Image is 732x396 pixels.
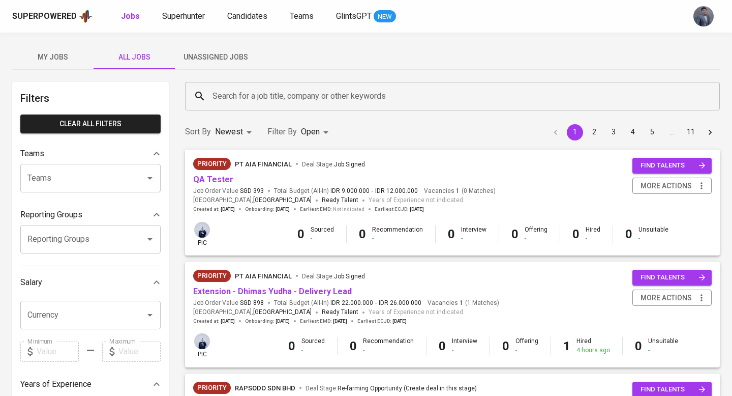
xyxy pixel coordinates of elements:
b: 0 [448,227,455,241]
span: Earliest EMD : [300,206,364,213]
div: - [363,346,414,355]
div: 4 hours ago [576,346,610,355]
b: 0 [572,227,579,241]
div: Reporting Groups [20,205,161,225]
span: find talents [640,160,706,172]
span: Candidates [227,11,267,21]
span: Open [301,127,320,136]
a: Superhunter [162,10,207,23]
input: Value [37,342,79,362]
span: [GEOGRAPHIC_DATA] , [193,195,312,206]
span: Re-farming Opportunity (Create deal in this stage) [338,385,477,392]
p: Teams [20,148,44,160]
div: Unsuitable [638,225,668,243]
a: Jobs [121,10,142,23]
span: Onboarding : [245,318,290,325]
span: Superhunter [162,11,205,21]
span: Ready Talent [322,308,358,316]
div: - [372,234,423,243]
span: Deal Stage : [302,161,365,168]
b: 0 [288,339,295,353]
span: Rapsodo Sdn Bhd [235,384,295,392]
img: app logo [79,9,93,24]
div: - [311,234,334,243]
div: Superpowered [12,11,77,22]
div: - [525,234,547,243]
span: find talents [640,272,706,284]
span: Unassigned Jobs [181,51,250,64]
b: 0 [635,339,642,353]
span: PT AIA FINANCIAL [235,160,292,168]
img: jhon@glints.com [693,6,714,26]
span: Job Signed [334,273,365,280]
a: Candidates [227,10,269,23]
span: My Jobs [18,51,87,64]
span: Deal Stage : [302,273,365,280]
div: New Job received from Demand Team [193,382,231,394]
div: Hired [576,337,610,354]
span: Created at : [193,318,235,325]
input: Value [118,342,161,362]
div: Newest [215,123,255,142]
div: Offering [515,337,538,354]
span: Years of Experience not indicated. [369,195,465,206]
span: Ready Talent [322,196,358,204]
button: Clear All filters [20,115,161,133]
span: IDR 26.000.000 [379,299,421,307]
button: page 1 [567,124,583,140]
span: Deal Stage : [306,385,477,392]
span: 1 [458,299,463,307]
button: Go to next page [702,124,718,140]
img: annisa@glints.com [194,333,210,349]
div: New Job received from Demand Team [193,158,231,170]
b: Jobs [121,11,140,21]
span: - [375,299,377,307]
span: Clear All filters [28,118,152,130]
span: IDR 9.000.000 [330,187,370,195]
button: Open [143,308,157,322]
span: Job Order Value [193,299,264,307]
div: - [515,346,538,355]
button: more actions [632,290,712,306]
h6: Filters [20,90,161,106]
b: 0 [439,339,446,353]
a: Extension - Dhimas Yudha - Delivery Lead [193,287,352,296]
span: PT AIA FINANCIAL [235,272,292,280]
div: Offering [525,225,547,243]
button: more actions [632,178,712,194]
div: Interview [461,225,486,243]
div: Salary [20,272,161,293]
div: Unsuitable [648,337,678,354]
span: Onboarding : [245,206,290,213]
div: Sourced [311,225,334,243]
span: Not indicated [333,206,364,213]
button: Go to page 11 [683,124,699,140]
b: 0 [297,227,304,241]
div: Recommendation [372,225,423,243]
div: - [301,346,325,355]
button: Open [143,232,157,246]
span: [GEOGRAPHIC_DATA] [253,195,312,206]
span: [DATE] [410,206,424,213]
span: Earliest EMD : [300,318,347,325]
button: Go to page 4 [625,124,641,140]
div: - [648,346,678,355]
span: IDR 22.000.000 [330,299,373,307]
img: annisa@glints.com [194,222,210,238]
a: Superpoweredapp logo [12,9,93,24]
div: Open [301,123,332,142]
p: Reporting Groups [20,209,82,221]
div: pic [193,221,211,247]
div: - [452,346,477,355]
span: Teams [290,11,314,21]
button: find talents [632,158,712,174]
span: SGD 393 [240,187,264,195]
span: [DATE] [221,206,235,213]
b: 1 [563,339,570,353]
p: Filter By [267,126,297,138]
b: 0 [511,227,518,241]
div: New Job received from Demand Team [193,270,231,282]
span: Priority [193,383,231,393]
span: GlintsGPT [336,11,372,21]
a: GlintsGPT NEW [336,10,396,23]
